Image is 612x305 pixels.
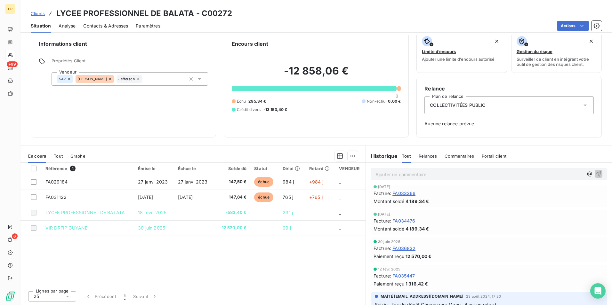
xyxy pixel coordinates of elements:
span: Limite d’encours [422,49,456,54]
h6: Relance [424,85,594,92]
div: Émise le [138,166,170,171]
span: échue [254,192,273,202]
button: Suivant [129,290,162,303]
span: 23 août 2024, 17:30 [466,294,501,298]
span: Tout [54,153,63,159]
span: +765 j [309,194,323,200]
h6: Informations client [39,40,208,48]
span: 6 [12,233,18,239]
span: Paiement reçu [374,253,404,260]
h2: -12 858,06 € [232,65,401,84]
span: 27 janv. 2023 [138,179,168,184]
span: Jefferson [118,77,135,81]
span: Ajouter une limite d’encours autorisé [422,57,495,62]
span: 147,50 € [218,179,247,185]
span: _ [339,179,341,184]
span: FA029184 [45,179,68,184]
div: VENDEUR [339,166,362,171]
span: 25 [34,293,39,300]
span: Facture : [374,190,391,197]
span: Crédit divers [237,107,261,113]
span: Tout [402,153,411,159]
span: Analyse [59,23,76,29]
span: 1 316,42 € [406,280,428,287]
span: Situation [31,23,51,29]
h3: LYCEE PROFESSIONNEL DE BALATA - C00272 [56,8,232,19]
span: FA034476 [392,217,415,224]
span: [DATE] [378,185,390,189]
span: 147,84 € [218,194,247,200]
span: 4 189,34 € [406,198,429,205]
span: 30 juin 2025 [378,240,400,244]
span: _ [339,194,341,200]
span: 4 [70,166,76,171]
div: Référence [45,166,130,171]
div: Retard [309,166,331,171]
span: FA033366 [392,190,415,197]
span: Portail client [482,153,506,159]
span: -583,40 € [218,209,247,216]
span: FA031122 [45,194,67,200]
span: Relances [419,153,437,159]
span: COLLECTIVITÉES PUBLIC [430,102,485,108]
span: Montant soldé [374,225,404,232]
span: -12 570,00 € [218,225,247,231]
img: Logo LeanPay [5,291,15,301]
span: 4 189,34 € [406,225,429,232]
span: Propriétés Client [52,58,208,67]
span: MAÏTÉ [EMAIL_ADDRESS][DOMAIN_NAME] [381,293,463,299]
span: Contacts & Adresses [83,23,128,29]
div: Échue le [178,166,210,171]
button: Actions [557,21,589,31]
span: Commentaires [445,153,474,159]
span: +984 j [309,179,323,184]
span: Facture : [374,245,391,252]
a: Clients [31,10,45,17]
span: Paiement reçu [374,280,404,287]
span: [DATE] [178,194,193,200]
span: 765 j [283,194,293,200]
span: En cours [28,153,46,159]
span: Paramètres [136,23,160,29]
span: Montant soldé [374,198,404,205]
span: Surveiller ce client en intégrant votre outil de gestion des risques client. [517,57,596,67]
span: _ [339,225,341,231]
span: _ [339,210,341,215]
span: 27 janv. 2023 [178,179,208,184]
button: Précédent [81,290,120,303]
div: EP [5,4,15,14]
span: +99 [7,61,18,67]
span: 18 févr. 2025 [138,210,166,215]
span: [PERSON_NAME] [77,77,107,81]
span: Aucune relance prévue [424,121,594,127]
span: 231 j [283,210,293,215]
button: 1 [120,290,129,303]
h6: Encours client [232,40,268,48]
span: FA035447 [392,272,415,279]
span: FA036832 [392,245,415,252]
h6: Historique [366,152,398,160]
span: 1 [124,293,125,300]
span: 984 j [283,179,294,184]
span: 295,34 € [248,98,266,104]
button: Limite d’encoursAjouter une limite d’encours autorisé [416,32,507,73]
input: Ajouter une valeur [142,76,147,82]
span: [DATE] [378,212,390,216]
span: 12 570,00 € [406,253,432,260]
span: Graphe [70,153,85,159]
span: Facture : [374,272,391,279]
span: Clients [31,11,45,16]
div: Statut [254,166,275,171]
span: 99 j [283,225,291,231]
span: Gestion du risque [517,49,552,54]
span: 0,00 € [388,98,401,104]
span: [DATE] [138,194,153,200]
span: -13 153,40 € [263,107,287,113]
span: 0 [396,93,398,98]
span: 30 juin 2025 [138,225,165,231]
span: 12 févr. 2025 [378,267,400,271]
span: Facture : [374,217,391,224]
span: LYCEE PROFESSIONNEL DE BALATA [45,210,125,215]
span: Échu [237,98,246,104]
span: SAV [59,77,66,81]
